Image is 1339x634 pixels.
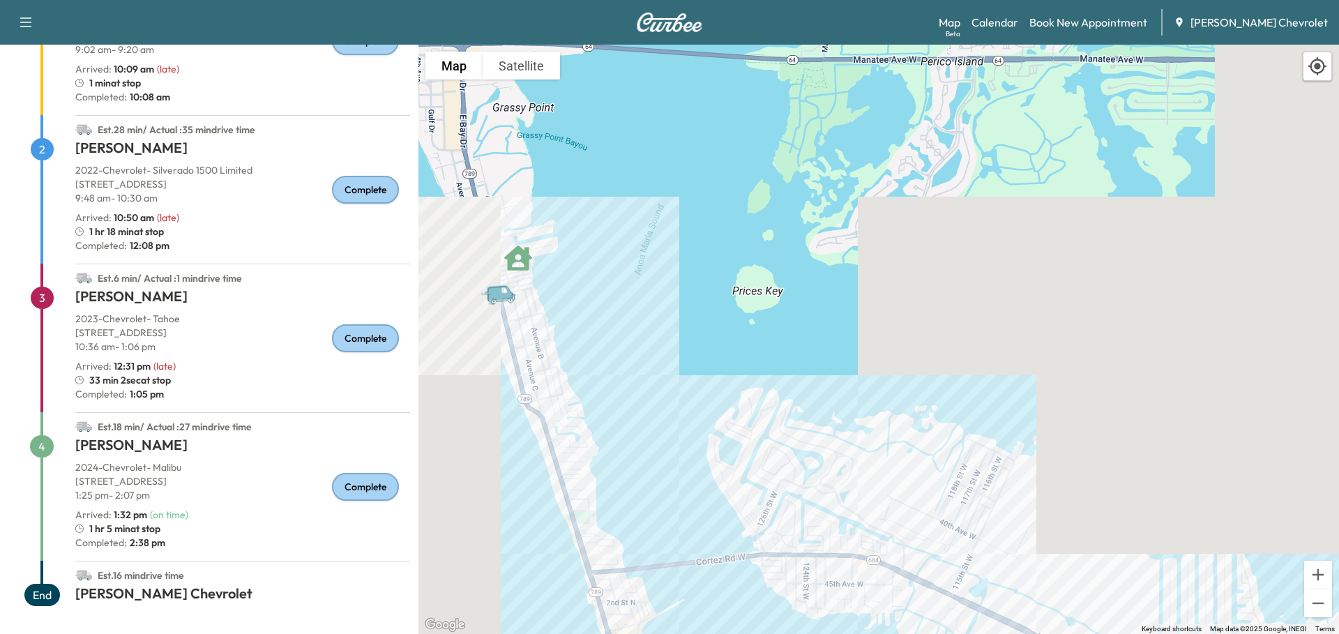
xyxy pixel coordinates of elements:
[127,387,164,401] span: 1:05 pm
[114,211,154,224] span: 10:50 am
[425,52,483,80] button: Show street map
[89,76,141,90] span: 1 min at stop
[939,14,960,31] a: MapBeta
[971,14,1018,31] a: Calendar
[114,63,154,75] span: 10:09 am
[75,177,410,191] p: [STREET_ADDRESS]
[75,508,147,522] p: Arrived :
[504,237,532,265] gmp-advanced-marker: PATRICIA SHAY
[75,474,410,488] p: [STREET_ADDRESS]
[31,138,54,160] span: 2
[75,62,154,76] p: Arrived :
[31,287,54,309] span: 3
[1304,561,1332,589] button: Zoom in
[89,225,164,239] span: 1 hr 18 min at stop
[1029,14,1147,31] a: Book New Appointment
[75,90,410,104] p: Completed:
[75,191,410,205] p: 9:48 am - 10:30 am
[127,536,165,550] span: 2:38 pm
[636,13,703,32] img: Curbee Logo
[1190,14,1328,31] span: [PERSON_NAME] Chevrolet
[89,522,160,536] span: 1 hr 5 min at stop
[114,360,151,372] span: 12:31 pm
[75,387,410,401] p: Completed:
[98,123,255,136] span: Est. 28 min / Actual : 35 min drive time
[422,616,468,634] img: Google
[114,508,147,521] span: 1:32 pm
[422,616,468,634] a: Open this area in Google Maps (opens a new window)
[75,435,410,460] h1: [PERSON_NAME]
[75,138,410,163] h1: [PERSON_NAME]
[332,324,399,352] div: Complete
[75,584,410,609] h1: [PERSON_NAME] Chevrolet
[1303,52,1332,81] div: Recenter map
[480,270,529,294] gmp-advanced-marker: Van
[24,584,60,606] span: End
[98,569,184,582] span: Est. 16 min drive time
[75,211,154,225] p: Arrived :
[946,29,960,39] div: Beta
[75,326,410,340] p: [STREET_ADDRESS]
[75,359,151,373] p: Arrived :
[127,90,170,104] span: 10:08 am
[332,176,399,204] div: Complete
[75,536,410,550] p: Completed:
[89,373,171,387] span: 33 min 2sec at stop
[1315,625,1335,633] a: Terms (opens in new tab)
[75,488,410,502] p: 1:25 pm - 2:07 pm
[483,52,560,80] button: Show satellite imagery
[75,43,410,56] p: 9:02 am - 9:20 am
[157,63,179,75] span: ( late )
[153,360,176,372] span: ( late )
[30,435,54,458] span: 4
[75,163,410,177] p: 2022 - Chevrolet - Silverado 1500 Limited
[1142,624,1202,634] button: Keyboard shortcuts
[75,287,410,312] h1: [PERSON_NAME]
[75,460,410,474] p: 2024 - Chevrolet - Malibu
[1210,625,1307,633] span: Map data ©2025 Google, INEGI
[157,211,179,224] span: ( late )
[75,340,410,354] p: 10:36 am - 1:06 pm
[127,239,169,252] span: 12:08 pm
[98,272,242,285] span: Est. 6 min / Actual : 1 min drive time
[75,239,410,252] p: Completed:
[150,508,188,521] span: ( on time )
[98,421,252,433] span: Est. 18 min / Actual : 27 min drive time
[1304,589,1332,617] button: Zoom out
[332,473,399,501] div: Complete
[75,312,410,326] p: 2023 - Chevrolet - Tahoe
